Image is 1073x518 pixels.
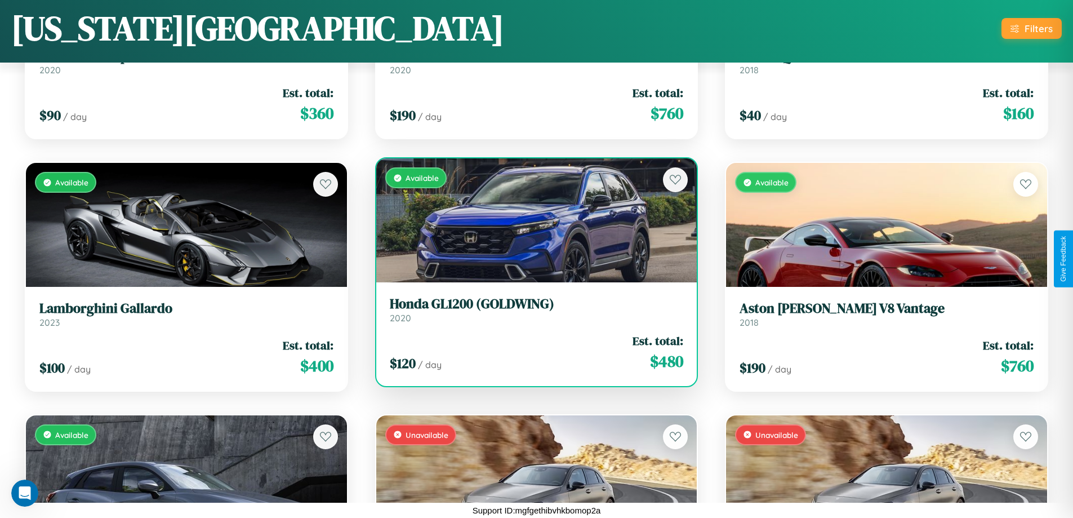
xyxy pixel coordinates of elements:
span: $ 190 [390,106,416,125]
span: $ 100 [39,358,65,377]
span: 2018 [740,317,759,328]
span: Est. total: [633,333,683,349]
span: $ 400 [300,355,333,377]
span: Est. total: [283,85,333,101]
a: Honda GL1200 (GOLDWING)2020 [390,296,684,324]
a: Lamborghini Gallardo2023 [39,300,333,328]
button: Filters [1001,18,1062,39]
span: 2018 [740,64,759,76]
span: / day [63,111,87,122]
span: $ 190 [740,358,765,377]
span: / day [418,111,442,122]
span: / day [418,359,442,370]
span: Unavailable [755,430,798,440]
span: 2023 [39,317,60,328]
span: Est. total: [983,85,1034,101]
span: $ 480 [650,350,683,373]
span: $ 760 [651,102,683,125]
span: / day [67,364,91,375]
h3: Honda GL1200 (GOLDWING) [390,296,684,312]
span: $ 760 [1001,355,1034,377]
span: Est. total: [633,85,683,101]
h3: Aston [PERSON_NAME] V8 Vantage [740,300,1034,317]
span: Available [406,173,439,183]
span: $ 160 [1003,102,1034,125]
span: Available [755,178,789,187]
span: / day [763,111,787,122]
span: Est. total: [283,337,333,353]
p: Support ID: mgfgethibvhkbomop2a [473,503,601,518]
span: $ 90 [39,106,61,125]
span: / day [768,364,791,375]
a: Aston [PERSON_NAME] V8 Vantage2018 [740,300,1034,328]
span: 2020 [390,312,411,324]
span: $ 120 [390,354,416,373]
span: Est. total: [983,337,1034,353]
span: $ 40 [740,106,761,125]
span: Available [55,430,88,440]
span: Available [55,178,88,187]
h1: [US_STATE][GEOGRAPHIC_DATA] [11,5,504,51]
span: 2020 [39,64,61,76]
h3: Lamborghini Gallardo [39,300,333,317]
span: $ 360 [300,102,333,125]
span: Unavailable [406,430,448,440]
div: Filters [1025,23,1053,34]
iframe: Intercom live chat [11,480,38,507]
div: Give Feedback [1059,236,1067,282]
span: 2020 [390,64,411,76]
